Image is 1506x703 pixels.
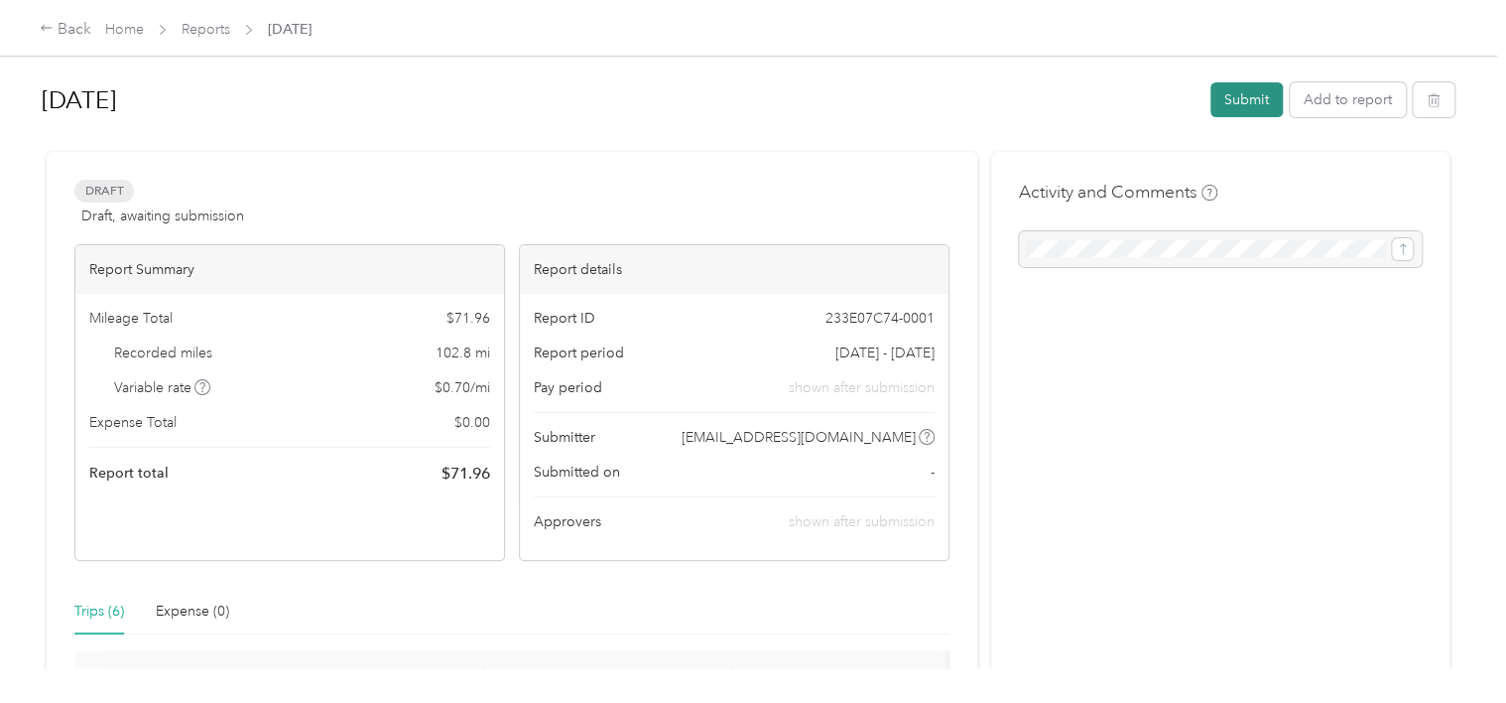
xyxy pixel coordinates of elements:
span: Draft, awaiting submission [81,206,244,226]
span: $ 0.00 [454,412,490,433]
span: shown after submission [789,513,935,530]
a: Reports [182,21,230,38]
h1: Aug 2025 [42,76,1196,124]
span: 102.8 mi [436,343,490,363]
span: Expense Total [89,412,177,433]
span: Submitted on [534,462,620,483]
span: Approvers [534,511,601,532]
div: Expense (0) [156,601,229,623]
span: Variable rate [114,377,211,398]
span: [DATE] [268,19,312,40]
span: Report ID [534,308,595,329]
h4: Activity and Comments [1019,180,1217,205]
span: Pay period [534,377,602,398]
div: Report details [520,245,948,294]
span: $ 71.96 [446,308,490,329]
iframe: Everlance-gr Chat Button Frame [1395,592,1506,703]
div: Trips (6) [74,601,124,623]
span: Mileage Total [89,308,173,329]
span: $ 71.96 [441,462,490,486]
span: Recorded miles [114,343,212,363]
span: 233E07C74-0001 [825,308,935,329]
div: Report Summary [75,245,504,294]
button: Submit [1210,82,1283,117]
span: Submitter [534,427,595,448]
span: - [931,462,935,483]
span: $ 0.70 / mi [435,377,490,398]
a: Home [105,21,144,38]
span: [EMAIL_ADDRESS][DOMAIN_NAME] [682,427,916,448]
span: [DATE] - [DATE] [835,343,935,363]
span: Report total [89,463,169,484]
div: Back [40,18,91,42]
span: Report period [534,343,624,363]
span: Draft [74,180,134,203]
button: Add to report [1290,82,1406,117]
span: shown after submission [789,377,935,398]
